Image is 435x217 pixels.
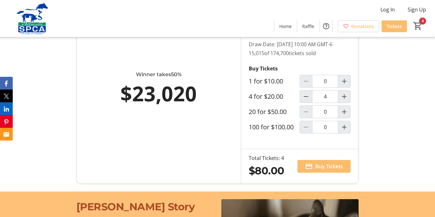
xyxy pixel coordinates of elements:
[249,40,351,48] p: Draw Date: [DATE] 10:00 AM GMT-6
[249,93,283,100] label: 4 for $20.00
[338,75,350,87] button: Increment by one
[381,6,395,13] span: Log In
[274,20,297,32] a: Home
[300,90,312,103] button: Decrement by one
[315,163,343,170] span: Buy Tickets
[171,71,182,77] span: 50%
[249,163,284,178] div: $80.00
[279,23,292,30] span: Home
[297,160,351,173] button: Buy Tickets
[382,20,407,32] a: Tickets
[338,106,350,118] button: Increment by one
[320,20,332,33] button: Help
[351,23,374,30] span: Donations
[375,4,400,15] button: Log In
[105,78,213,109] div: $23,020
[408,6,426,13] span: Sign Up
[249,108,287,116] label: 20 for $50.00
[412,20,424,32] button: Cart
[338,20,379,32] a: Donations
[403,4,431,15] button: Sign Up
[249,65,278,72] strong: Buy Tickets
[338,90,350,103] button: Increment by one
[338,121,350,133] button: Increment by one
[249,123,294,131] label: 100 for $100.00
[4,3,61,34] img: Alberta SPCA's Logo
[249,49,351,57] p: 15,015 tickets sold
[105,71,213,78] div: Winner takes
[264,50,289,57] span: of 174,700
[302,23,314,30] span: Raffle
[249,77,283,85] label: 1 for $10.00
[387,23,402,30] span: Tickets
[249,154,284,162] div: Total Tickets: 4
[297,20,319,32] a: Raffle
[76,200,195,213] span: [PERSON_NAME] Story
